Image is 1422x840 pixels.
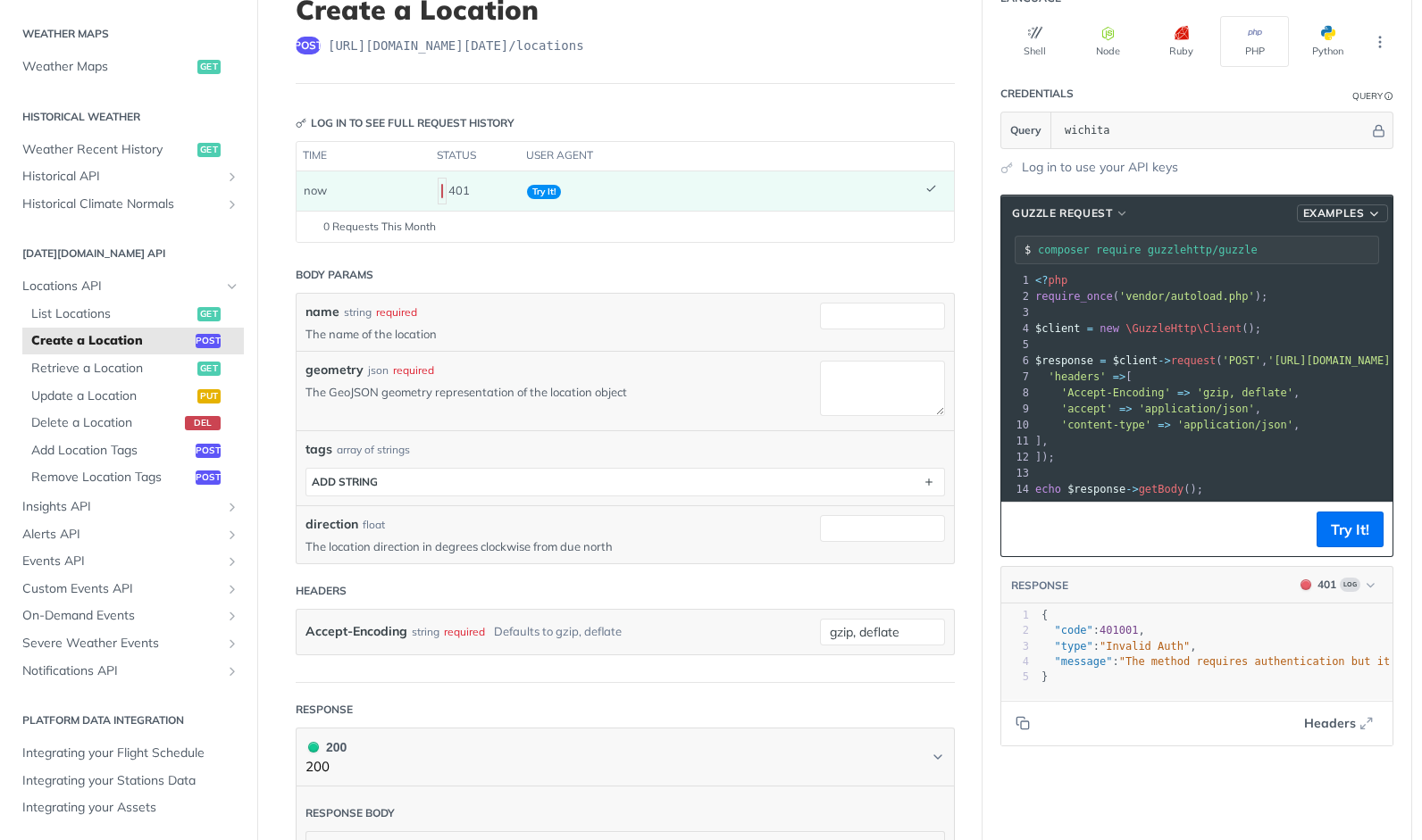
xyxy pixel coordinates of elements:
button: Copy to clipboard [1010,516,1035,543]
span: Remove Location Tags [31,469,191,487]
span: $client [1035,322,1081,335]
span: => [1119,403,1132,415]
span: 'Accept-Encoding' [1061,387,1171,399]
label: geometry [305,361,364,379]
span: "code" [1054,624,1092,636]
span: Add Location Tags [31,442,191,460]
a: Integrating your Assets [13,794,244,821]
span: Locations API [22,278,221,295]
button: RESPONSE [1010,577,1069,595]
button: Show subpages for On-Demand Events [225,609,239,623]
button: Copy to clipboard [1010,710,1035,736]
h2: Weather Maps [13,26,244,42]
span: , [1035,387,1300,399]
div: 1 [1001,272,1032,288]
span: Retrieve a Location [31,360,193,378]
div: required [376,304,417,320]
span: Integrating your Assets [22,799,239,817]
span: -> [1158,354,1170,367]
span: Delete a Location [31,414,180,432]
button: Show subpages for Historical API [225,170,239,184]
button: Show subpages for Severe Weather Events [225,636,239,651]
span: 401 [1301,579,1311,590]
button: 200 200200 [305,737,945,778]
svg: More ellipsis [1372,34,1388,50]
div: Defaults to gzip, deflate [494,619,622,645]
label: direction [305,515,358,534]
span: 401001 [1100,624,1138,636]
div: array of strings [337,442,410,458]
a: Retrieve a Locationget [22,355,244,382]
p: 200 [305,757,347,778]
span: request [1171,354,1217,367]
a: Create a Locationpost [22,328,244,354]
span: 'POST' [1223,354,1261,367]
span: , [1035,403,1261,415]
span: "Invalid Auth" [1100,640,1190,653]
a: Historical Climate NormalsShow subpages for Historical Climate Normals [13,191,244,218]
a: List Locationsget [22,301,244,328]
button: Query [1001,112,1051,148]
span: = [1087,322,1093,335]
span: 200 [308,742,319,753]
span: $client [1113,354,1159,367]
a: Insights APIShow subpages for Insights API [13,494,244,520]
div: 200 [305,737,347,757]
input: Request instructions [1038,244,1378,256]
span: 'accept' [1061,403,1113,415]
span: get [197,362,221,376]
a: Integrating your Flight Schedule [13,740,244,767]
span: post [196,470,221,485]
button: More Languages [1367,29,1393,55]
span: (); [1035,322,1261,335]
div: 9 [1001,401,1032,417]
span: 0 Requests This Month [323,219,436,235]
h2: Platform DATA integration [13,712,244,728]
div: 401 [1317,577,1336,593]
div: 6 [1001,353,1032,369]
button: Hide subpages for Locations API [225,279,239,294]
span: 'application/json' [1139,403,1255,415]
div: 1 [1001,608,1029,623]
a: Remove Location Tagspost [22,464,244,491]
div: QueryInformation [1352,89,1393,103]
div: string [344,304,372,320]
p: The location direction in degrees clockwise from due north [305,538,793,554]
button: Show subpages for Custom Events API [225,582,239,596]
th: status [431,142,520,170]
button: 401401Log [1292,576,1384,594]
span: put [197,389,221,403]
div: 401 [438,176,513,206]
span: <? [1035,274,1048,287]
div: 14 [1001,481,1032,497]
div: 7 [1001,369,1032,385]
button: Show subpages for Notifications API [225,664,239,678]
div: Headers [296,583,347,599]
span: del [185,416,221,430]
label: Accept-Encoding [305,619,407,645]
div: 4 [1001,320,1032,337]
button: Show subpages for Historical Climate Normals [225,197,239,212]
div: float [363,517,385,533]
span: get [197,307,221,321]
div: 11 [1001,433,1032,449]
a: Events APIShow subpages for Events API [13,548,244,575]
span: $response [1067,483,1125,495]
button: Hide [1369,121,1388,139]
span: Create a Location [31,332,191,350]
span: 401 [441,184,443,198]
a: Delete a Locationdel [22,410,244,437]
span: Insights API [22,498,221,516]
span: List Locations [31,305,193,323]
span: php [1048,274,1067,287]
div: Log in to see full request history [296,115,514,131]
p: The GeoJSON geometry representation of the location object [305,384,793,400]
span: getBody [1139,483,1184,495]
input: apikey [1056,112,1369,148]
span: $response [1035,354,1093,367]
span: "type" [1054,640,1092,653]
span: = [1100,354,1106,367]
div: json [368,362,389,378]
span: Historical Climate Normals [22,195,221,213]
div: 3 [1001,639,1029,654]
